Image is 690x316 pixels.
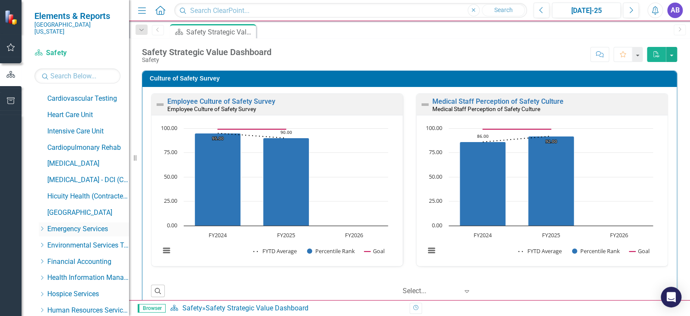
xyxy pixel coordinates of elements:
div: Safety Strategic Value Dashboard [205,304,308,312]
text: 75.00 [164,148,177,156]
a: Safety [34,48,120,58]
small: [GEOGRAPHIC_DATA][US_STATE] [34,21,120,35]
text: FYTD Average [262,247,297,255]
a: Cardiopulmonary Rehab [47,143,129,153]
span: Browser [138,304,166,313]
div: Safety [142,57,271,63]
img: Not Defined [155,99,165,110]
div: Chart. Highcharts interactive chart. [421,124,663,264]
text: 50.00 [164,173,177,180]
text: Percentile Rank [315,247,355,255]
a: Safety [182,304,202,312]
text: 100.00 [161,124,177,132]
a: Medical Staff Perception of Safety Culture [432,97,564,105]
div: Chart. Highcharts interactive chart. [156,124,398,264]
path: FY2024, 95. Percentile Rank. [195,133,241,226]
path: FY2024, 86. Percentile Rank. [460,142,506,226]
button: Show FYTD Average [253,248,298,255]
img: ClearPoint Strategy [4,10,19,25]
button: Show Goal [629,248,650,255]
a: Environmental Services Team [47,241,129,251]
text: FY2026 [345,231,363,239]
a: Hospice Services [47,289,129,299]
a: Heart Care Unit [47,110,129,120]
svg: Interactive chart [156,124,392,264]
a: Hicuity Health (Contracted Staff) [47,192,129,201]
text: FY2026 [610,231,628,239]
text: 95.00 [212,135,224,141]
button: [DATE]-25 [552,3,621,18]
div: » [170,304,403,313]
text: FY2024 [474,231,492,239]
g: Percentile Rank, series 2 of 3. Bar series with 3 bars. [195,128,354,226]
g: Percentile Rank, series 2 of 3. Bar series with 3 bars. [460,128,619,226]
a: [MEDICAL_DATA] - DCI (Contracted Staff) [47,175,129,185]
button: View chart menu, Chart [425,245,437,257]
button: Show Percentile Rank [572,248,620,255]
text: 0.00 [432,221,442,229]
a: Emergency Services [47,224,129,234]
div: [DATE]-25 [555,6,618,16]
input: Search ClearPoint... [174,3,527,18]
input: Search Below... [34,68,120,84]
text: 0.00 [167,221,177,229]
button: View chart menu, Chart [160,245,172,257]
small: Medical Staff Perception of Safety Culture [432,105,540,112]
a: Intensive Care Unit [47,127,129,136]
button: Show FYTD Average [518,248,563,255]
div: Safety Strategic Value Dashboard [186,27,254,37]
button: Show Goal [364,248,385,255]
a: Human Resources Services [47,306,129,316]
img: Not Defined [420,99,430,110]
button: AB [667,3,683,18]
text: FY2025 [542,231,560,239]
text: Percentile Rank [580,247,620,255]
text: 100.00 [426,124,442,132]
div: Open Intercom Messenger [661,287,681,307]
a: Health Information Management Services [47,273,129,283]
text: 25.00 [164,197,177,204]
svg: Interactive chart [421,124,657,264]
path: FY2025, 90. Percentile Rank. [263,138,309,226]
button: Search [482,4,525,16]
text: 50.00 [429,173,442,180]
a: Employee Culture of Safety Survey [167,97,275,105]
text: Goal [638,247,650,255]
a: [MEDICAL_DATA] [47,159,129,169]
a: Cardiovascular Testing [47,94,129,104]
h3: Culture of Safety Survey [150,75,672,82]
text: 86.00 [477,133,489,139]
text: FY2024 [209,231,227,239]
text: 25.00 [429,197,442,204]
button: Show Percentile Rank [307,248,355,255]
a: Financial Accounting [47,257,129,267]
text: FYTD Average [527,247,562,255]
span: Search [494,6,512,13]
a: [GEOGRAPHIC_DATA] [47,208,129,218]
text: 90.00 [280,129,292,135]
text: FY2025 [277,231,295,239]
text: Goal [373,247,385,255]
span: Elements & Reports [34,11,120,21]
div: Safety Strategic Value Dashboard [142,47,271,57]
path: FY2025, 92. Percentile Rank. [528,136,574,226]
small: Employee Culture of Safety Survey [167,105,256,112]
text: 75.00 [429,148,442,156]
text: 92.00 [545,138,557,144]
